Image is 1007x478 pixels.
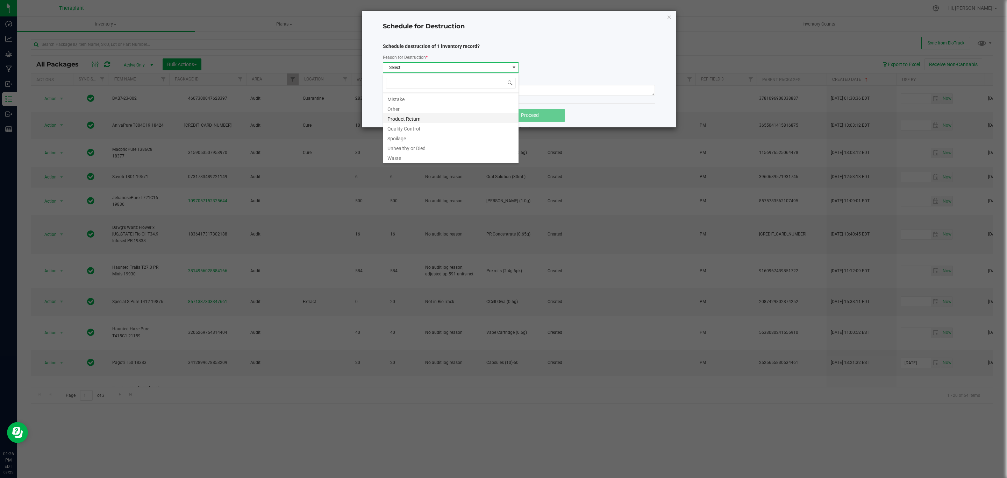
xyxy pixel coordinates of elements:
[383,63,510,72] span: Select
[383,54,428,61] label: Reason for Destruction
[383,43,480,49] strong: Schedule destruction of 1 inventory record?
[495,109,565,122] button: Proceed
[383,22,655,31] h4: Schedule for Destruction
[521,112,539,118] span: Proceed
[7,422,28,443] iframe: Resource center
